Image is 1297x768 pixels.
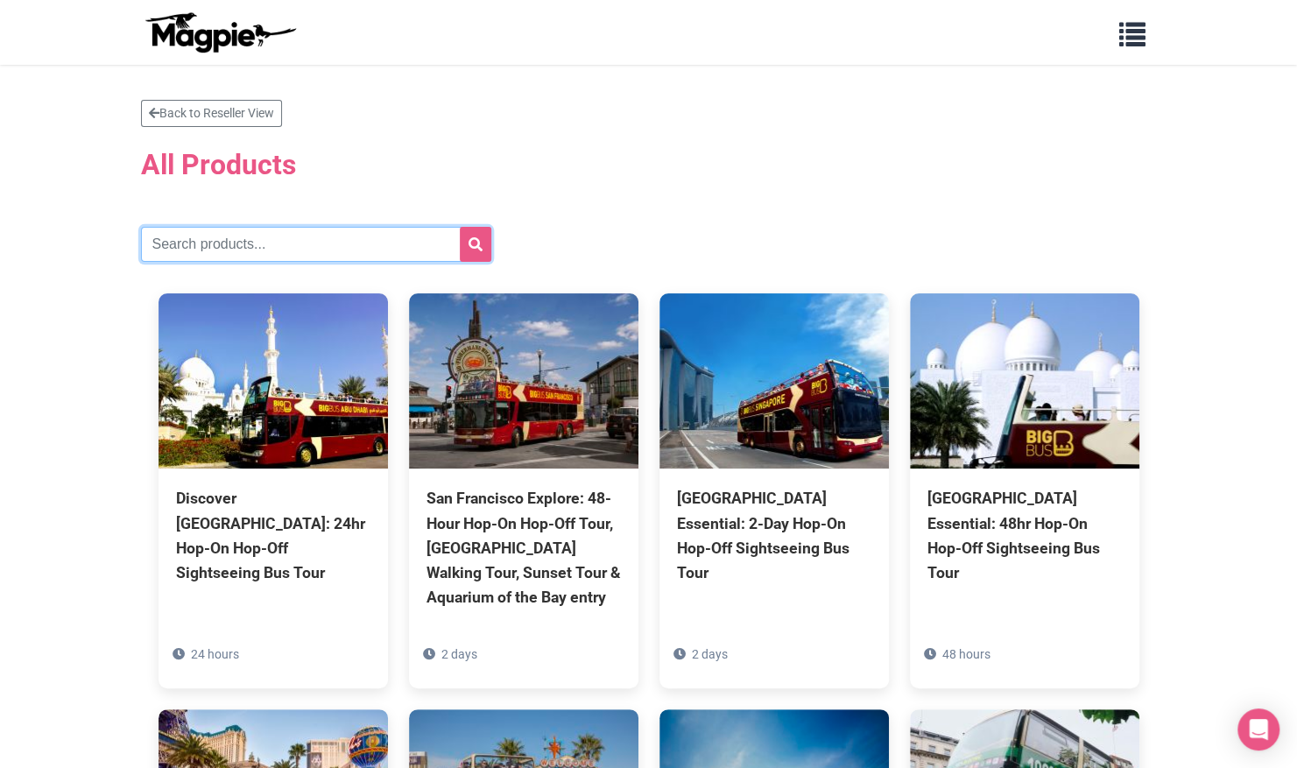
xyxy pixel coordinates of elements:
div: San Francisco Explore: 48-Hour Hop-On Hop-Off Tour, [GEOGRAPHIC_DATA] Walking Tour, Sunset Tour &... [426,486,621,609]
img: logo-ab69f6fb50320c5b225c76a69d11143b.png [141,11,299,53]
a: [GEOGRAPHIC_DATA] Essential: 2-Day Hop-On Hop-Off Sightseeing Bus Tour 2 days [659,293,889,664]
span: 2 days [692,647,728,661]
img: Discover Abu Dhabi: 24hr Hop-On Hop-Off Sightseeing Bus Tour [159,293,388,469]
div: Discover [GEOGRAPHIC_DATA]: 24hr Hop-On Hop-Off Sightseeing Bus Tour [176,486,370,585]
input: Search products... [141,227,491,262]
div: Open Intercom Messenger [1237,708,1279,750]
span: 24 hours [191,647,239,661]
h2: All Products [141,137,1157,192]
a: Back to Reseller View [141,100,282,127]
img: San Francisco Explore: 48-Hour Hop-On Hop-Off Tour, Chinatown Walking Tour, Sunset Tour & Aquariu... [409,293,638,469]
a: Discover [GEOGRAPHIC_DATA]: 24hr Hop-On Hop-Off Sightseeing Bus Tour 24 hours [159,293,388,664]
a: [GEOGRAPHIC_DATA] Essential: 48hr Hop-On Hop-Off Sightseeing Bus Tour 48 hours [910,293,1139,664]
span: 2 days [441,647,477,661]
img: Abu Dhabi Essential: 48hr Hop-On Hop-Off Sightseeing Bus Tour [910,293,1139,469]
div: [GEOGRAPHIC_DATA] Essential: 48hr Hop-On Hop-Off Sightseeing Bus Tour [927,486,1122,585]
span: 48 hours [942,647,990,661]
a: San Francisco Explore: 48-Hour Hop-On Hop-Off Tour, [GEOGRAPHIC_DATA] Walking Tour, Sunset Tour &... [409,293,638,688]
div: [GEOGRAPHIC_DATA] Essential: 2-Day Hop-On Hop-Off Sightseeing Bus Tour [677,486,871,585]
img: Singapore Essential: 2-Day Hop-On Hop-Off Sightseeing Bus Tour [659,293,889,469]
